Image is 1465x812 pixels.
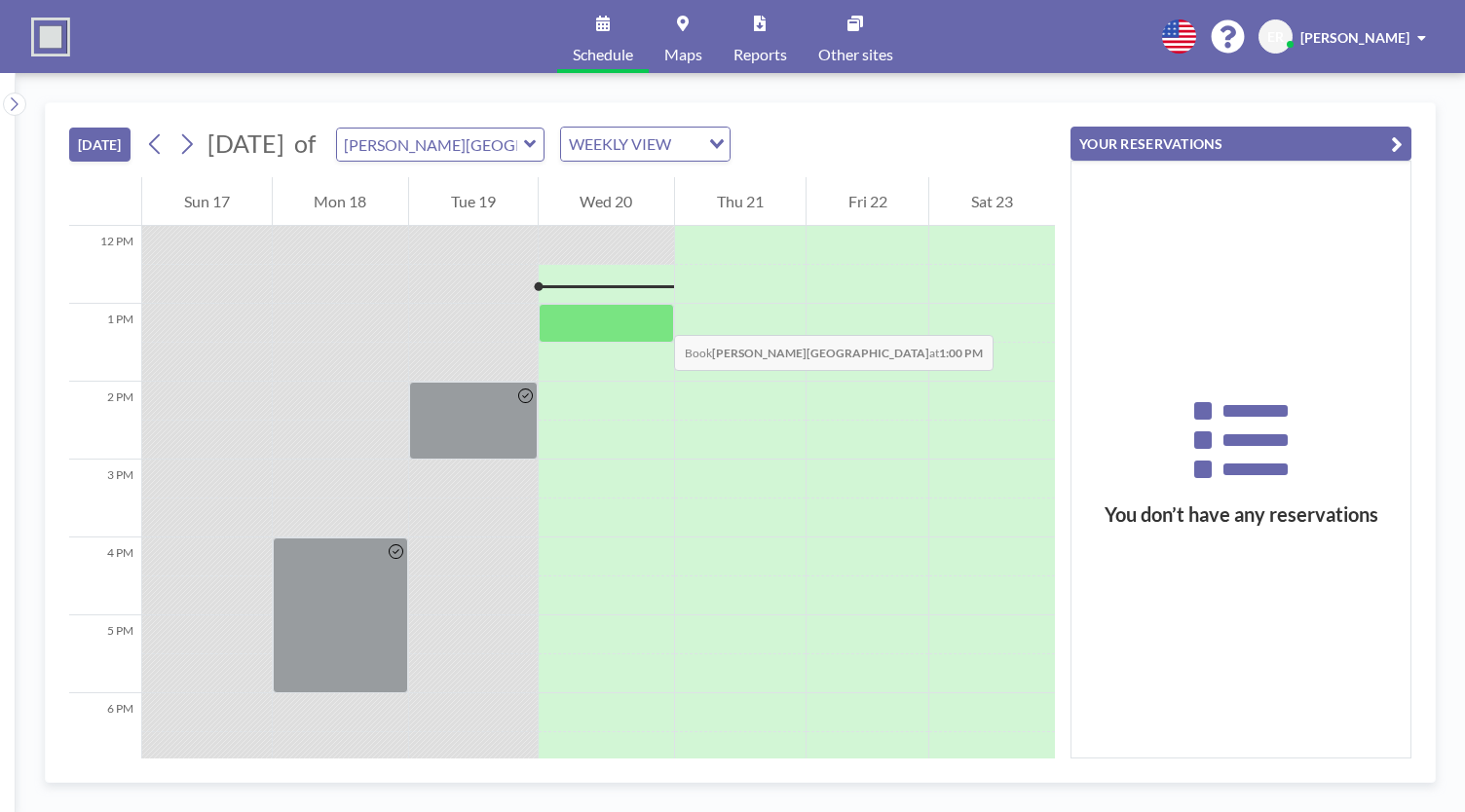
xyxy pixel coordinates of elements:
span: Book at [674,335,994,371]
div: 5 PM [69,615,141,693]
span: Schedule [573,47,633,62]
div: 6 PM [69,693,141,771]
div: Wed 20 [539,177,675,226]
span: of [294,129,316,159]
div: Search for option [561,128,730,161]
div: 4 PM [69,537,141,615]
b: 1:00 PM [939,346,983,360]
div: Sat 23 [929,177,1055,226]
button: YOUR RESERVATIONS [1071,127,1411,161]
h3: You don’t have any reservations [1071,502,1410,527]
span: Other sites [818,47,893,62]
div: Tue 19 [409,177,538,226]
div: Thu 21 [675,177,806,226]
span: ER [1267,28,1284,46]
span: Maps [664,47,702,62]
span: Reports [733,47,787,62]
input: Search for option [677,131,697,157]
div: Mon 18 [273,177,409,226]
input: Ellis Island [337,129,524,161]
img: organization-logo [31,18,70,56]
span: WEEKLY VIEW [565,131,675,157]
b: [PERSON_NAME][GEOGRAPHIC_DATA] [712,346,929,360]
span: [PERSON_NAME] [1300,29,1409,46]
div: 1 PM [69,304,141,382]
button: [DATE] [69,128,131,162]
div: Fri 22 [807,177,929,226]
div: 2 PM [69,382,141,460]
div: Sun 17 [142,177,272,226]
span: [DATE] [207,129,284,158]
div: 3 PM [69,460,141,537]
div: 12 PM [69,226,141,304]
